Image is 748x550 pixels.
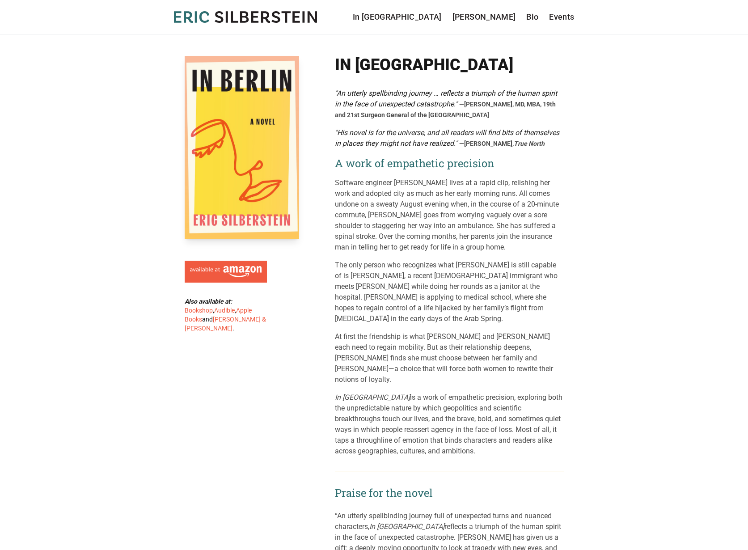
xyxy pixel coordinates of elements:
p: Software engineer [PERSON_NAME] lives at a rapid clip, relishing her work and adopted city as muc... [335,178,564,253]
i: In [GEOGRAPHIC_DATA] [369,522,444,531]
a: Available at Amazon [185,257,267,283]
img: Cover of In Berlin [185,56,299,239]
h2: A work of empathetic precision [335,156,564,170]
a: Bookshop [185,307,213,314]
div: , , and . [185,297,270,333]
p: The only person who recognizes what [PERSON_NAME] is still capable of is [PERSON_NAME], a recent ... [335,260,564,324]
a: Events [549,11,574,23]
a: [PERSON_NAME] [452,11,516,23]
a: In [GEOGRAPHIC_DATA] [353,11,442,23]
span: —[PERSON_NAME], [459,140,545,147]
em: "His novel is for the universe, and all readers will find bits of themselves in places they might... [335,128,559,148]
h2: Praise for the novel [335,486,564,500]
a: Bio [526,11,538,23]
a: Audible [214,307,235,314]
p: is a work of empathetic precision, exploring both the unpredictable nature by which geopolitics a... [335,392,564,457]
em: True North [514,140,545,147]
b: Also available at: [185,298,232,305]
p: At first the friendship is what [PERSON_NAME] and [PERSON_NAME] each need to regain mobility. But... [335,331,564,385]
h1: In [GEOGRAPHIC_DATA] [335,56,564,74]
em: "An utterly spellbinding journey … reflects a triumph of the human spirit in the face of unexpect... [335,89,557,108]
a: [PERSON_NAME] & [PERSON_NAME] [185,316,266,332]
img: Available at Amazon [190,266,262,278]
i: In [GEOGRAPHIC_DATA] [335,393,410,402]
